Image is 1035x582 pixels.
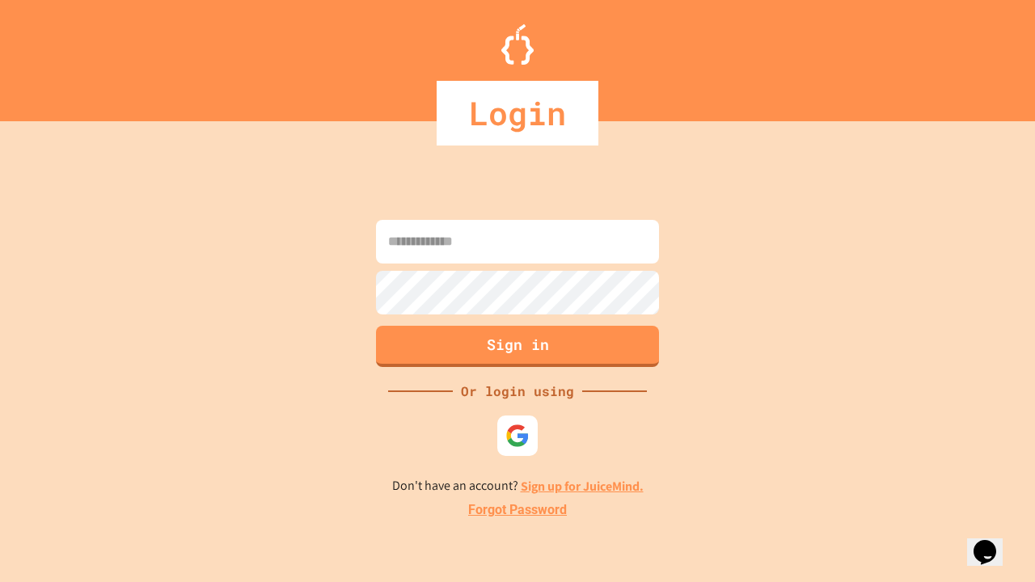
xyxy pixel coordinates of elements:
[468,500,567,520] a: Forgot Password
[505,424,530,448] img: google-icon.svg
[453,382,582,401] div: Or login using
[901,447,1019,516] iframe: chat widget
[392,476,644,496] p: Don't have an account?
[967,517,1019,566] iframe: chat widget
[376,326,659,367] button: Sign in
[437,81,598,145] div: Login
[501,24,534,65] img: Logo.svg
[521,478,644,495] a: Sign up for JuiceMind.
